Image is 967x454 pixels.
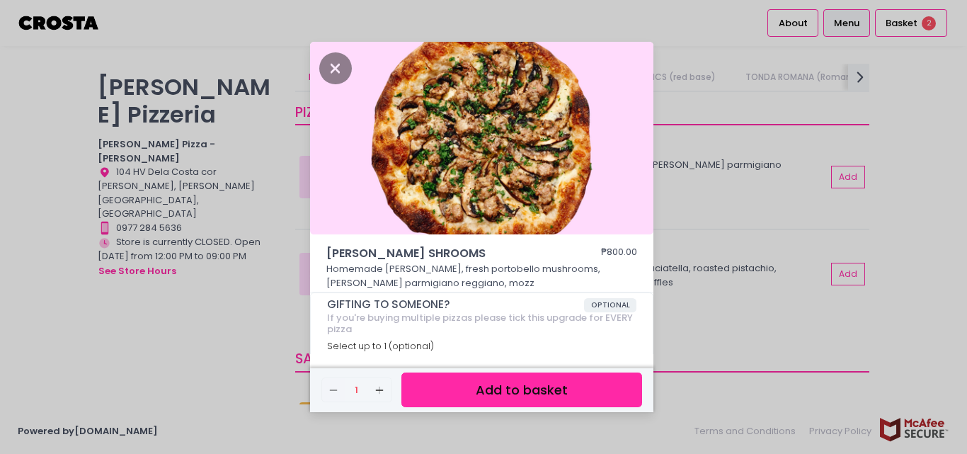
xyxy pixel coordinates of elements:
[319,60,352,74] button: Close
[326,245,560,262] span: [PERSON_NAME] SHROOMS
[584,298,637,312] span: OPTIONAL
[327,298,584,311] span: GIFTING TO SOMEONE?
[401,373,642,407] button: Add to basket
[601,245,637,262] div: ₱800.00
[326,262,638,290] p: Homemade [PERSON_NAME], fresh portobello mushrooms, [PERSON_NAME] parmigiano reggiano, mozz
[327,340,434,352] span: Select up to 1 (optional)
[327,312,637,334] div: If you're buying multiple pizzas please tick this upgrade for EVERY pizza
[593,352,636,379] div: + ₱10.00
[310,42,653,234] img: SALCICCIA SHROOMS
